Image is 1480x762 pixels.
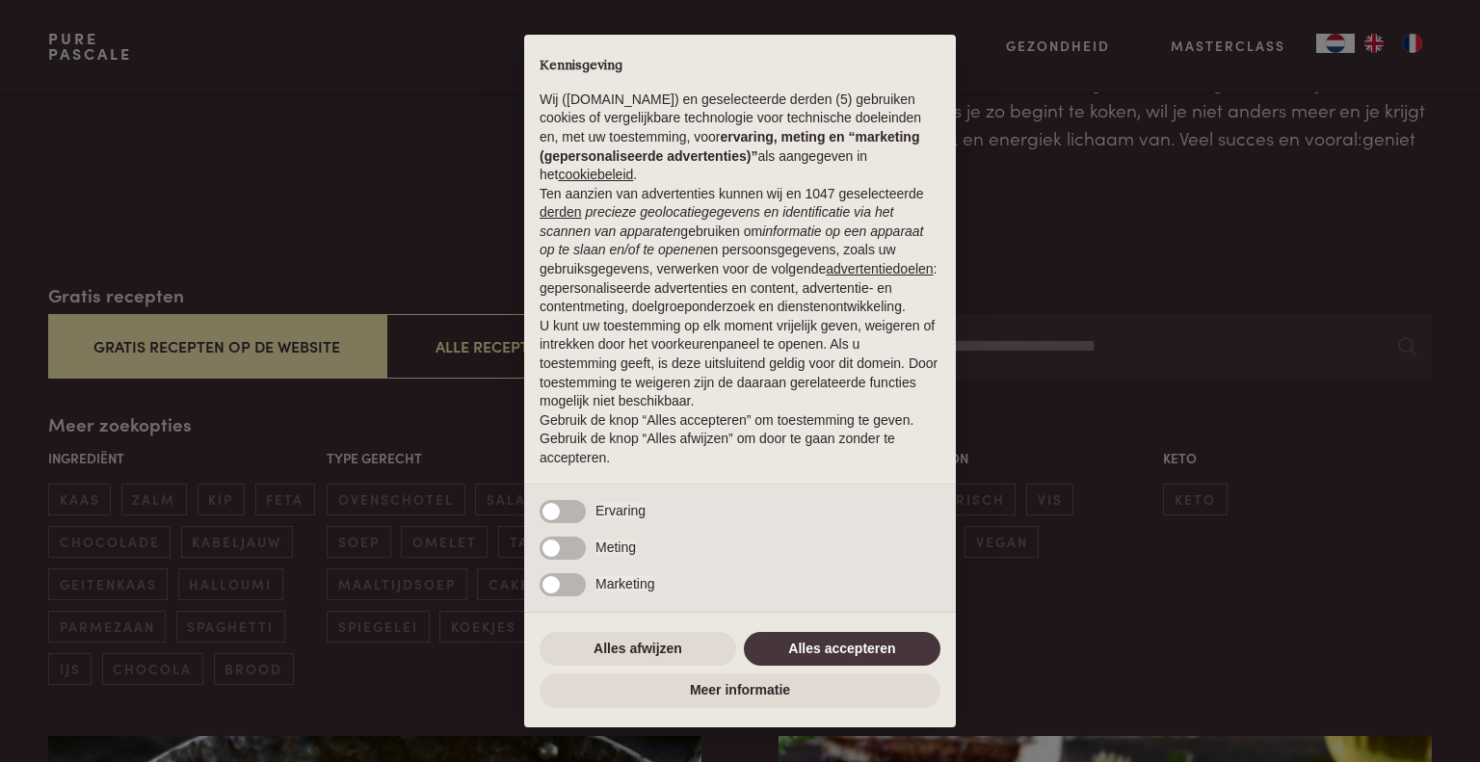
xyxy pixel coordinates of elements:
[540,58,940,75] h2: Kennisgeving
[540,317,940,411] p: U kunt uw toestemming op elk moment vrijelijk geven, weigeren of intrekken door het voorkeurenpan...
[540,204,893,239] em: precieze geolocatiegegevens en identificatie via het scannen van apparaten
[540,411,940,468] p: Gebruik de knop “Alles accepteren” om toestemming te geven. Gebruik de knop “Alles afwijzen” om d...
[540,203,582,223] button: derden
[595,539,636,555] span: Meting
[540,129,919,164] strong: ervaring, meting en “marketing (gepersonaliseerde advertenties)”
[540,673,940,708] button: Meer informatie
[595,503,646,518] span: Ervaring
[595,576,654,591] span: Marketing
[744,632,940,667] button: Alles accepteren
[826,260,933,279] button: advertentiedoelen
[540,223,924,258] em: informatie op een apparaat op te slaan en/of te openen
[540,91,940,185] p: Wij ([DOMAIN_NAME]) en geselecteerde derden (5) gebruiken cookies of vergelijkbare technologie vo...
[540,185,940,317] p: Ten aanzien van advertenties kunnen wij en 1047 geselecteerde gebruiken om en persoonsgegevens, z...
[540,632,736,667] button: Alles afwijzen
[558,167,633,182] a: cookiebeleid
